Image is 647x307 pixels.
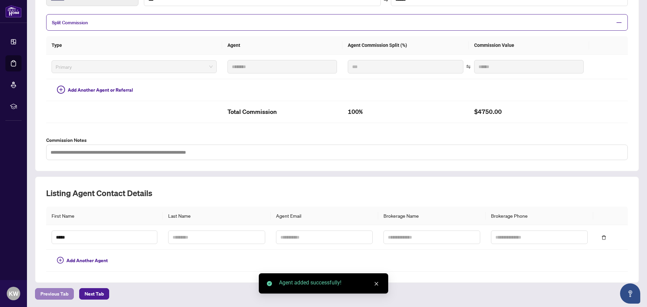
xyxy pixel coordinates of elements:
th: First Name [46,207,163,225]
button: Open asap [620,283,640,304]
button: Previous Tab [35,288,74,300]
button: Next Tab [79,288,109,300]
th: Agent Email [271,207,378,225]
h2: Total Commission [227,106,337,117]
span: Primary [56,62,213,72]
div: Split Commission [46,14,628,31]
span: Next Tab [85,288,104,299]
th: Brokerage Name [378,207,486,225]
span: check-circle [267,281,272,286]
span: swap [466,64,471,69]
th: Commission Value [469,36,589,55]
span: minus [616,20,622,26]
h2: $4750.00 [474,106,584,117]
h2: 100% [348,106,463,117]
span: plus-circle [57,257,64,264]
div: Agent added successfully! [279,279,380,287]
a: Close [373,280,380,287]
button: Add Another Agent or Referral [52,85,138,95]
span: Split Commission [52,20,88,26]
span: Previous Tab [40,288,68,299]
label: Commission Notes [46,136,628,144]
th: Last Name [163,207,270,225]
th: Type [46,36,222,55]
th: Agent [222,36,342,55]
span: KW [9,289,19,298]
span: Add Another Agent or Referral [68,86,133,94]
span: Add Another Agent [66,257,108,264]
th: Agent Commission Split (%) [342,36,469,55]
span: plus-circle [57,86,65,94]
span: close [374,281,379,286]
th: Brokerage Phone [486,207,593,225]
button: Add Another Agent [52,255,113,266]
img: logo [5,5,22,18]
h2: Listing Agent Contact Details [46,188,628,198]
span: delete [602,235,606,240]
